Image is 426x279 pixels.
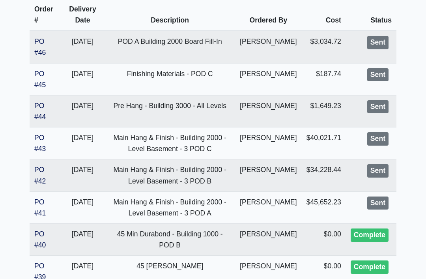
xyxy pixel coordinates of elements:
a: PO #43 [34,134,46,153]
td: $187.74 [302,63,346,95]
td: Main Hang & Finish - Building 2000 - Level Basement - 3 POD A [105,191,235,223]
td: [DATE] [61,191,105,223]
td: [DATE] [61,159,105,191]
td: [DATE] [61,224,105,256]
div: Sent [367,100,389,114]
td: [DATE] [61,63,105,95]
td: $1,649.23 [302,95,346,127]
td: Main Hang & Finish - Building 2000 - Level Basement - 3 POD B [105,159,235,191]
div: Sent [367,197,389,210]
div: Sent [367,164,389,178]
td: [PERSON_NAME] [235,224,302,256]
td: $0.00 [302,224,346,256]
td: Main Hang & Finish - Building 2000 - Level Basement - 3 POD C [105,127,235,159]
a: PO #42 [34,166,46,185]
td: Finishing Materials - POD C [105,63,235,95]
td: [DATE] [61,95,105,127]
td: $3,034.72 [302,31,346,63]
td: [PERSON_NAME] [235,191,302,223]
a: PO #46 [34,37,46,56]
td: [DATE] [61,127,105,159]
td: 45 Min Durabond - Building 1000 - POD B [105,224,235,256]
td: [PERSON_NAME] [235,63,302,95]
td: [PERSON_NAME] [235,127,302,159]
td: [PERSON_NAME] [235,31,302,63]
div: Sent [367,68,389,82]
td: POD A Building 2000 Board Fill-In [105,31,235,63]
div: Complete [351,260,389,274]
div: Complete [351,228,389,242]
div: Sent [367,132,389,146]
a: PO #40 [34,230,46,249]
td: Pre Hang - Building 3000 - All Levels [105,95,235,127]
td: $34,228.44 [302,159,346,191]
div: Sent [367,36,389,49]
td: $40,021.71 [302,127,346,159]
td: [DATE] [61,31,105,63]
td: [PERSON_NAME] [235,95,302,127]
a: PO #44 [34,102,46,121]
a: PO #41 [34,198,46,217]
td: [PERSON_NAME] [235,159,302,191]
td: $45,652.23 [302,191,346,223]
a: PO #45 [34,70,46,89]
